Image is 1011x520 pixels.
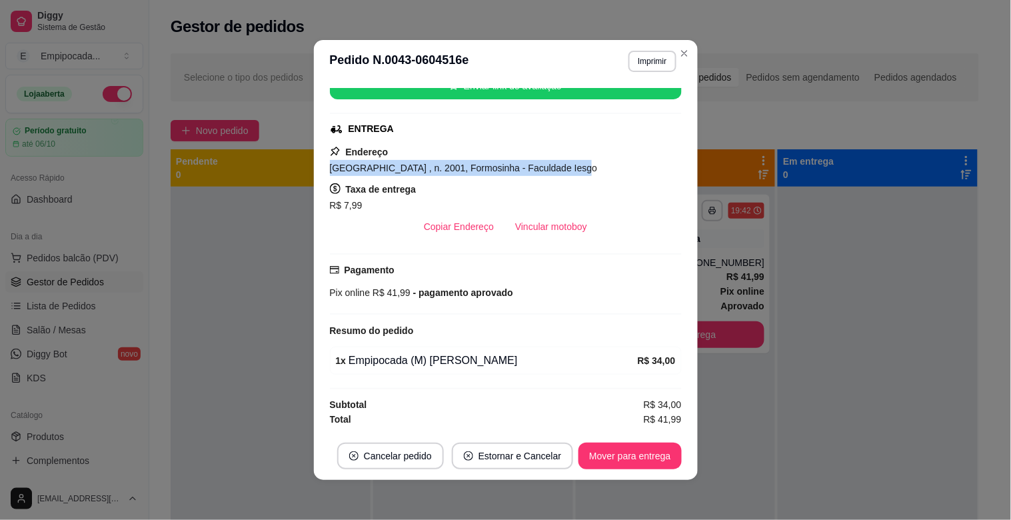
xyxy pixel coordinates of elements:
strong: Subtotal [330,399,367,410]
span: pushpin [330,146,341,157]
span: R$ 34,00 [644,397,682,412]
span: - pagamento aprovado [411,287,513,298]
strong: Endereço [346,147,389,157]
button: Copiar Endereço [413,213,505,240]
span: credit-card [330,265,339,275]
button: Imprimir [628,51,676,72]
strong: 1 x [336,355,347,366]
strong: Resumo do pedido [330,325,414,336]
button: close-circleCancelar pedido [337,443,444,469]
button: close-circleEstornar e Cancelar [452,443,574,469]
button: Mover para entrega [578,443,681,469]
strong: Pagamento [345,265,395,275]
span: R$ 41,99 [644,412,682,427]
button: Close [674,43,695,64]
span: Pix online [330,287,371,298]
strong: Total [330,414,351,425]
span: R$ 41,99 [370,287,411,298]
h3: Pedido N. 0043-0604516e [330,51,469,72]
span: [GEOGRAPHIC_DATA] , n. 2001, Formosinha - Faculdade Iesgo [330,163,598,173]
strong: Taxa de entrega [346,184,417,195]
span: close-circle [349,451,359,461]
span: R$ 7,99 [330,200,363,211]
span: dollar [330,183,341,194]
span: close-circle [464,451,473,461]
div: ENTREGA [349,122,394,136]
button: Vincular motoboy [505,213,598,240]
div: Empipocada (M) [PERSON_NAME] [336,353,638,369]
strong: R$ 34,00 [638,355,676,366]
